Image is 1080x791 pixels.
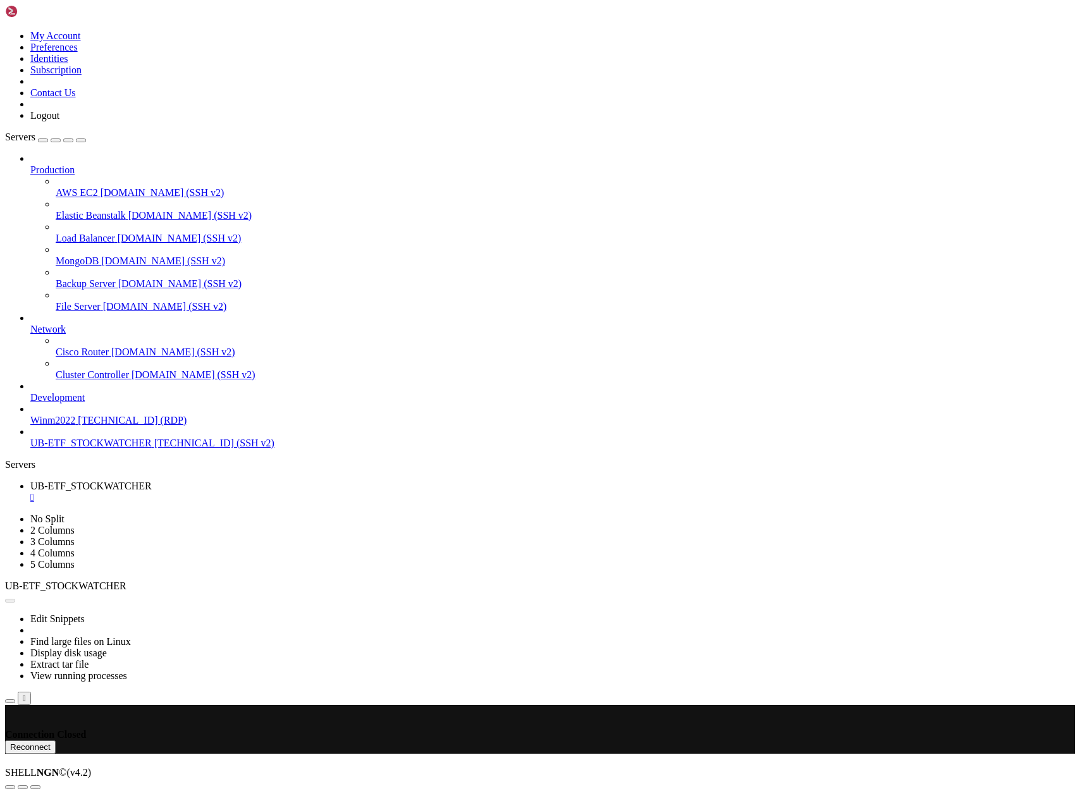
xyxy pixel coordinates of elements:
span: [DOMAIN_NAME] (SSH v2) [101,255,225,266]
div:  [23,694,26,703]
a: UB-ETF_STOCKWATCHER [30,481,1075,503]
span: [DOMAIN_NAME] (SSH v2) [128,210,252,221]
a: Subscription [30,64,82,75]
span: Winm2022 [30,415,75,426]
a: Cluster Controller [DOMAIN_NAME] (SSH v2) [56,369,1075,381]
a: AWS EC2 [DOMAIN_NAME] (SSH v2) [56,187,1075,199]
a: View running processes [30,670,127,681]
a: Extract tar file [30,659,89,670]
li: Winm2022 [TECHNICAL_ID] (RDP) [30,403,1075,426]
a: 2 Columns [30,525,75,536]
span: [DOMAIN_NAME] (SSH v2) [103,301,227,312]
a: MongoDB [DOMAIN_NAME] (SSH v2) [56,255,1075,267]
a: Contact Us [30,87,76,98]
a: File Server [DOMAIN_NAME] (SSH v2) [56,301,1075,312]
span: Cluster Controller [56,369,129,380]
a: Find large files on Linux [30,636,131,647]
img: Shellngn [5,5,78,18]
li: Load Balancer [DOMAIN_NAME] (SSH v2) [56,221,1075,244]
a: Cisco Router [DOMAIN_NAME] (SSH v2) [56,346,1075,358]
span: Network [30,324,66,334]
li: Elastic Beanstalk [DOMAIN_NAME] (SSH v2) [56,199,1075,221]
a: Identities [30,53,68,64]
span: Production [30,164,75,175]
li: Production [30,153,1075,312]
li: Network [30,312,1075,381]
li: Backup Server [DOMAIN_NAME] (SSH v2) [56,267,1075,290]
span: AWS EC2 [56,187,98,198]
a: Load Balancer [DOMAIN_NAME] (SSH v2) [56,233,1075,244]
a: 4 Columns [30,548,75,558]
span: MongoDB [56,255,99,266]
span: Elastic Beanstalk [56,210,126,221]
span: File Server [56,301,101,312]
li: Development [30,381,1075,403]
span: [DOMAIN_NAME] (SSH v2) [111,346,235,357]
span: [TECHNICAL_ID] (RDP) [78,415,187,426]
a: Production [30,164,1075,176]
span: [DOMAIN_NAME] (SSH v2) [118,278,242,289]
div: Servers [5,459,1075,470]
a: Backup Server [DOMAIN_NAME] (SSH v2) [56,278,1075,290]
li: Cisco Router [DOMAIN_NAME] (SSH v2) [56,335,1075,358]
a: Servers [5,132,86,142]
span: Cisco Router [56,346,109,357]
span: Backup Server [56,278,116,289]
span: Servers [5,132,35,142]
li: AWS EC2 [DOMAIN_NAME] (SSH v2) [56,176,1075,199]
span: UB-ETF_STOCKWATCHER [30,481,152,491]
a: My Account [30,30,81,41]
li: MongoDB [DOMAIN_NAME] (SSH v2) [56,244,1075,267]
button:  [18,692,31,705]
a: 3 Columns [30,536,75,547]
a: Elastic Beanstalk [DOMAIN_NAME] (SSH v2) [56,210,1075,221]
li: UB-ETF_STOCKWATCHER [TECHNICAL_ID] (SSH v2) [30,426,1075,449]
a: Development [30,392,1075,403]
li: File Server [DOMAIN_NAME] (SSH v2) [56,290,1075,312]
span: UB-ETF_STOCKWATCHER [5,580,126,591]
a: Edit Snippets [30,613,85,624]
span: Load Balancer [56,233,115,243]
a: Network [30,324,1075,335]
a: Winm2022 [TECHNICAL_ID] (RDP) [30,415,1075,426]
a: Logout [30,110,59,121]
span: [DOMAIN_NAME] (SSH v2) [118,233,242,243]
a: Preferences [30,42,78,52]
a: UB-ETF_STOCKWATCHER [TECHNICAL_ID] (SSH v2) [30,438,1075,449]
span: UB-ETF_STOCKWATCHER [30,438,152,448]
span: Development [30,392,85,403]
span: [TECHNICAL_ID] (SSH v2) [154,438,274,448]
a: Display disk usage [30,647,107,658]
span: [DOMAIN_NAME] (SSH v2) [132,369,255,380]
li: Cluster Controller [DOMAIN_NAME] (SSH v2) [56,358,1075,381]
span: [DOMAIN_NAME] (SSH v2) [101,187,224,198]
a: 5 Columns [30,559,75,570]
a:  [30,492,1075,503]
a: No Split [30,513,64,524]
